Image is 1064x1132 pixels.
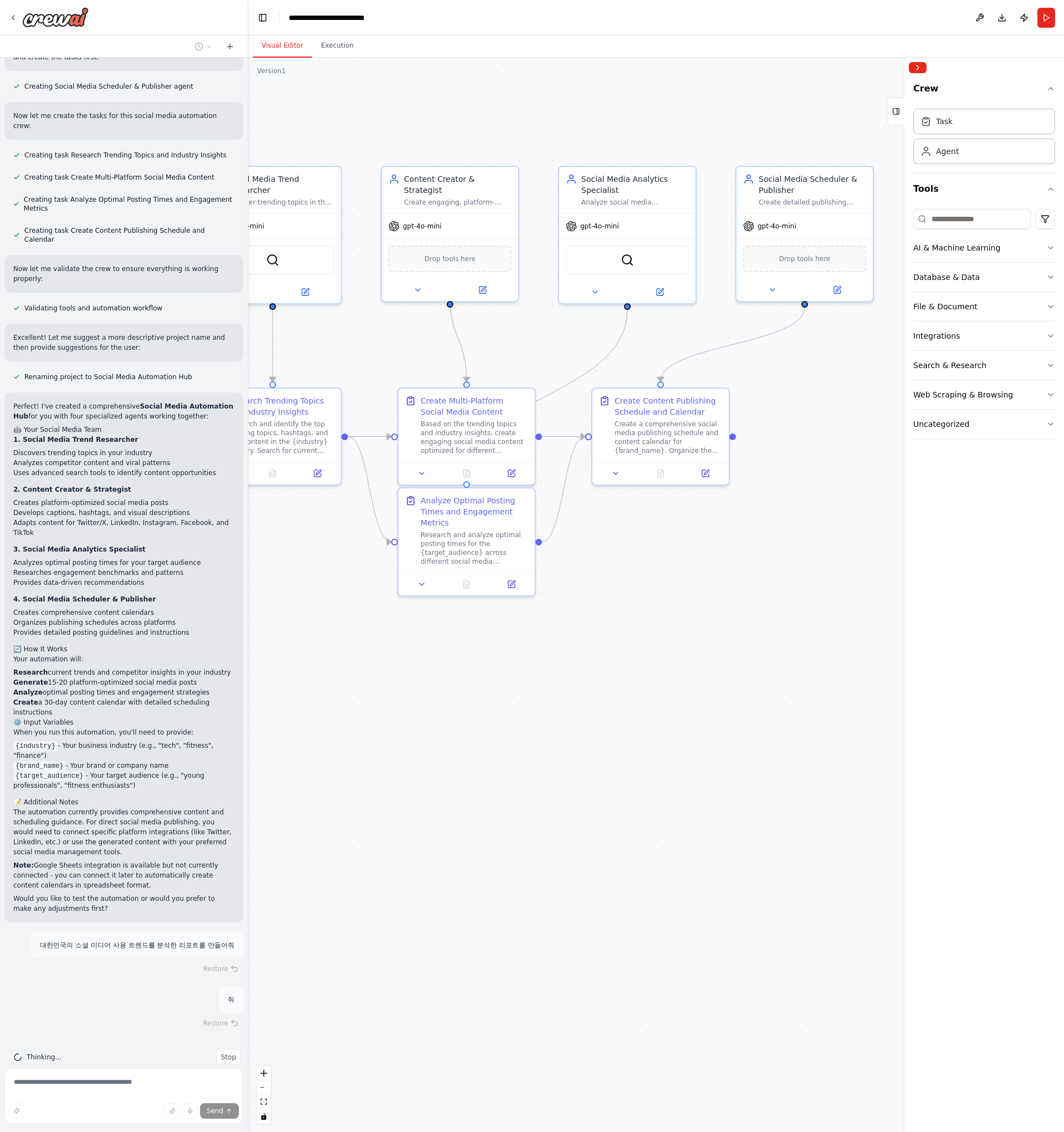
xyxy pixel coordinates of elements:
[397,487,536,596] div: Analyze Optimal Posting Times and Engagement MetricsResearch and analyze optimal posting times fo...
[913,330,960,341] div: Integrations
[13,595,156,603] strong: 4. Social Media Scheduler & Publisher
[24,226,234,244] span: Creating task Create Content Publishing Schedule and Calendar
[900,58,909,1132] button: Toggle Sidebar
[257,67,286,75] div: Version 1
[936,116,953,127] div: Task
[13,717,234,727] h2: ⚙️ Input Variables
[581,198,689,207] div: Analyze social media performance metrics, identify optimal posting times for {target_audience}, a...
[13,436,138,443] strong: 1. Social Media Trend Researcher
[13,628,234,638] li: Provides detailed posting guidelines and instructions
[203,387,342,486] div: Research Trending Topics and Industry InsightsResearch and identify the top trending topics, hash...
[255,10,270,26] button: Hide left sidebar
[13,578,234,588] li: Provides data-driven recommendations
[13,741,234,761] li: - Your business industry (e.g., "tech", "fitness", "finance")
[13,797,234,807] h2: 📝 Additional Notes
[227,198,334,207] div: Discover trending topics in the {industry} industry, analyze competitor content, and identify vir...
[13,761,234,771] li: - Your brand or company name
[13,807,234,857] p: The automation currently provides comprehensive content and scheduling guidance. For direct socia...
[443,467,490,480] button: No output available
[779,253,831,264] span: Drop tools here
[637,467,684,480] button: No output available
[24,195,234,213] span: Creating task Analyze Optimal Posting Times and Engagement Metrics
[421,395,528,417] div: Create Multi-Platform Social Media Content
[13,861,34,869] strong: Note:
[404,198,511,207] div: Create engaging, platform-optimized social media content including captions, hashtags, and visual...
[24,173,214,182] span: Creating task Create Multi-Platform Social Media Content
[40,940,234,950] p: 대한민국의 소셜 미디어 사용 트렌드를 분석한 리포트를 만들어줘
[13,860,234,890] p: Google Sheets integration is available but not currently connected - you can connect it later to ...
[13,425,234,435] h2: 🤖 Your Social Media Team
[13,677,234,687] li: 15-20 platform-optimized social media posts
[13,727,234,737] p: When you run this automation, you'll need to provide:
[13,401,234,421] p: Perfect! I've created a comprehensive for you with four specialized agents working together:
[221,1053,236,1062] span: Stop
[909,62,927,73] button: Collapse right sidebar
[492,467,530,480] button: Open in side panel
[542,431,585,548] g: Edge from 23bcc365-b94e-46ae-94b0-d2cc61c17780 to a97f17e5-27f0-4d89-801c-047f013044bf
[207,1106,223,1115] span: Send
[216,1049,241,1065] button: Stop
[913,360,986,371] div: Search & Research
[806,283,868,297] button: Open in side panel
[13,687,234,697] li: optimal posting times and engagement strategies
[257,1066,271,1124] div: React Flow controls
[24,373,192,381] span: Renaming project to Social Media Automation Hub
[228,995,234,1004] p: 줘
[348,431,391,548] g: Edge from d05f160b-094c-4bac-aa47-191c28fb9652 to 23bcc365-b94e-46ae-94b0-d2cc61c17780
[257,1066,271,1080] button: zoom in
[348,431,391,442] g: Edge from d05f160b-094c-4bac-aa47-191c28fb9652 to 97dd167e-1cb8-4e85-a7f4-f2c39a8ff843
[253,34,312,58] button: Visual Editor
[758,222,796,231] span: gpt-4o-mini
[403,222,442,231] span: gpt-4o-mini
[13,741,58,751] code: {industry}
[13,697,234,717] li: a 30-day content calendar with detailed scheduling instructions
[913,389,1013,400] div: Web Scraping & Browsing
[13,669,48,676] strong: Research
[581,174,689,196] div: Social Media Analytics Specialist
[13,761,65,771] code: {brand_name}
[913,301,978,312] div: File & Document
[190,40,217,53] button: Switch to previous chat
[227,395,334,417] div: Research Trending Topics and Industry Insights
[24,304,162,313] span: Validating tools and automation workflow
[257,1095,271,1109] button: fit view
[200,1103,239,1119] button: Send
[298,467,336,480] button: Open in side panel
[913,205,1055,448] div: Tools
[913,272,980,283] div: Database & Data
[686,467,724,480] button: Open in side panel
[913,380,1055,409] button: Web Scraping & Browsing
[735,166,874,302] div: Social Media Scheduler & PublisherCreate detailed publishing schedules, organize content calendar...
[913,292,1055,321] button: File & Document
[13,498,234,508] li: Creates platform-optimized social media posts
[13,264,234,284] p: Now let me validate the crew to ensure everything is working properly:
[257,1109,271,1124] button: toggle interactivity
[13,448,234,458] li: Discovers trending topics in your industry
[13,333,234,353] p: Excellent! Let me suggest a more descriptive project name and then provide suggestions for the user:
[227,420,334,455] div: Research and identify the top trending topics, hashtags, and viral content in the {industry} indu...
[13,667,234,677] li: current trends and competitor insights in your industry
[615,420,722,455] div: Create a comprehensive social media publishing schedule and content calendar for {brand_name}. Or...
[267,310,278,381] g: Edge from 14fb54f5-3384-4ee9-90c8-5b5bc5c1f062 to d05f160b-094c-4bac-aa47-191c28fb9652
[13,468,234,478] li: Uses advanced search tools to identify content opportunities
[266,253,279,267] img: SerperDevTool
[165,1103,180,1119] button: Upload files
[621,253,634,267] img: SerperDevTool
[404,174,511,196] div: Content Creator & Strategist
[759,198,866,207] div: Create detailed publishing schedules, organize content calendars, and provide comprehensive posti...
[628,285,691,299] button: Open in side panel
[9,1103,24,1119] button: Improve this prompt
[913,78,1055,104] button: Crew
[13,618,234,628] li: Organizes publishing schedules across platforms
[558,166,697,304] div: Social Media Analytics SpecialistAnalyze social media performance metrics, identify optimal posti...
[591,387,730,486] div: Create Content Publishing Schedule and CalendarCreate a comprehensive social media publishing sch...
[542,431,585,442] g: Edge from 97dd167e-1cb8-4e85-a7f4-f2c39a8ff843 to a97f17e5-27f0-4d89-801c-047f013044bf
[274,285,336,299] button: Open in side panel
[13,458,234,468] li: Analyzes competitor content and viral patterns
[936,146,959,157] div: Agent
[655,308,810,381] g: Edge from 0a66f55c-3b0d-46f5-a2c2-6403d6430754 to a97f17e5-27f0-4d89-801c-047f013044bf
[227,174,334,196] div: Social Media Trend Researcher
[13,545,146,553] strong: 3. Social Media Analytics Specialist
[913,233,1055,262] button: AI & Machine Learning
[13,771,85,781] code: {target_audience}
